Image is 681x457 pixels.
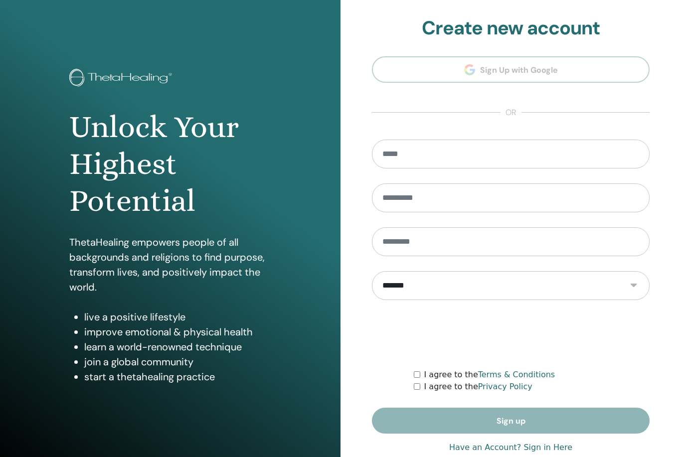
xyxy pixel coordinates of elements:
[84,369,271,384] li: start a thetahealing practice
[501,107,521,119] span: or
[435,315,587,354] iframe: reCAPTCHA
[478,370,555,379] a: Terms & Conditions
[449,442,572,454] a: Have an Account? Sign in Here
[84,324,271,339] li: improve emotional & physical health
[84,309,271,324] li: live a positive lifestyle
[424,369,555,381] label: I agree to the
[84,354,271,369] li: join a global community
[424,381,532,393] label: I agree to the
[69,109,271,220] h1: Unlock Your Highest Potential
[69,235,271,295] p: ThetaHealing empowers people of all backgrounds and religions to find purpose, transform lives, a...
[372,17,650,40] h2: Create new account
[478,382,532,391] a: Privacy Policy
[84,339,271,354] li: learn a world-renowned technique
